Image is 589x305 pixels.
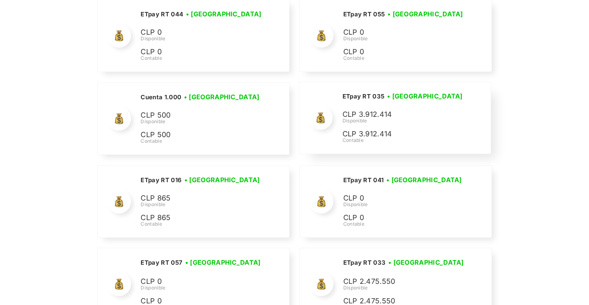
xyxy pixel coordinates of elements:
[342,109,462,120] p: CLP 3.912.414
[141,176,182,184] h2: ETpay RT 016
[342,92,384,100] h2: ETpay RT 035
[141,138,262,145] div: Contable
[141,10,183,18] h2: ETpay RT 044
[343,193,462,204] p: CLP 0
[141,212,260,224] p: CLP 865
[343,212,462,224] p: CLP 0
[141,55,264,62] div: Contable
[387,91,463,101] h3: • [GEOGRAPHIC_DATA]
[185,258,261,267] h3: • [GEOGRAPHIC_DATA]
[342,128,462,140] p: CLP 3.912.414
[141,35,264,42] div: Disponible
[343,284,466,291] div: Disponible
[343,220,464,228] div: Contable
[343,46,462,58] p: CLP 0
[141,46,260,58] p: CLP 0
[343,176,384,184] h2: ETpay RT 041
[386,175,462,185] h3: • [GEOGRAPHIC_DATA]
[343,27,462,38] p: CLP 0
[141,284,263,291] div: Disponible
[141,93,181,101] h2: Cuenta 1.000
[343,259,385,267] h2: ETpay RT 033
[343,201,464,208] div: Disponible
[342,137,465,144] div: Contable
[141,118,262,125] div: Disponible
[141,259,182,267] h2: ETpay RT 057
[141,27,260,38] p: CLP 0
[343,55,466,62] div: Contable
[186,9,262,19] h3: • [GEOGRAPHIC_DATA]
[343,10,385,18] h2: ETpay RT 055
[141,275,260,287] p: CLP 0
[342,117,465,124] div: Disponible
[184,92,260,102] h3: • [GEOGRAPHIC_DATA]
[343,35,466,42] div: Disponible
[387,9,463,19] h3: • [GEOGRAPHIC_DATA]
[141,220,262,228] div: Contable
[388,258,464,267] h3: • [GEOGRAPHIC_DATA]
[343,275,462,287] p: CLP 2.475.550
[141,193,260,204] p: CLP 865
[141,110,260,121] p: CLP 500
[141,201,262,208] div: Disponible
[184,175,260,185] h3: • [GEOGRAPHIC_DATA]
[141,129,260,141] p: CLP 500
